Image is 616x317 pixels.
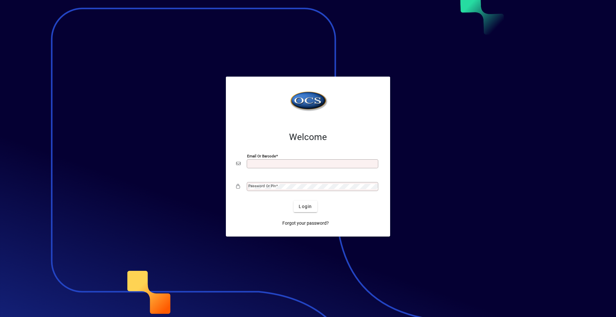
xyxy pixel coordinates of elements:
h2: Welcome [236,132,380,143]
mat-label: Email or Barcode [247,154,276,158]
span: Forgot your password? [282,220,329,227]
span: Login [299,203,312,210]
mat-label: Password or Pin [248,184,276,188]
a: Forgot your password? [280,217,331,229]
button: Login [294,201,317,212]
